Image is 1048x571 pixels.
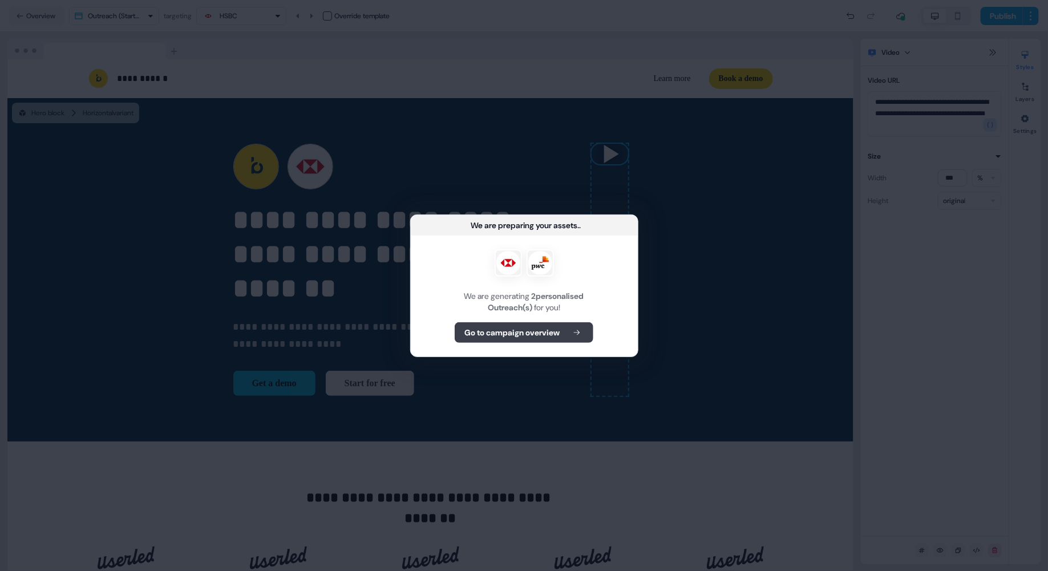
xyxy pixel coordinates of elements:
button: Go to campaign overview [455,322,593,343]
div: We are preparing your assets [471,220,577,231]
b: 2 personalised Outreach(s) [488,291,584,313]
div: We are generating for you! [424,290,624,313]
b: Go to campaign overview [464,327,560,338]
div: ... [577,220,581,231]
